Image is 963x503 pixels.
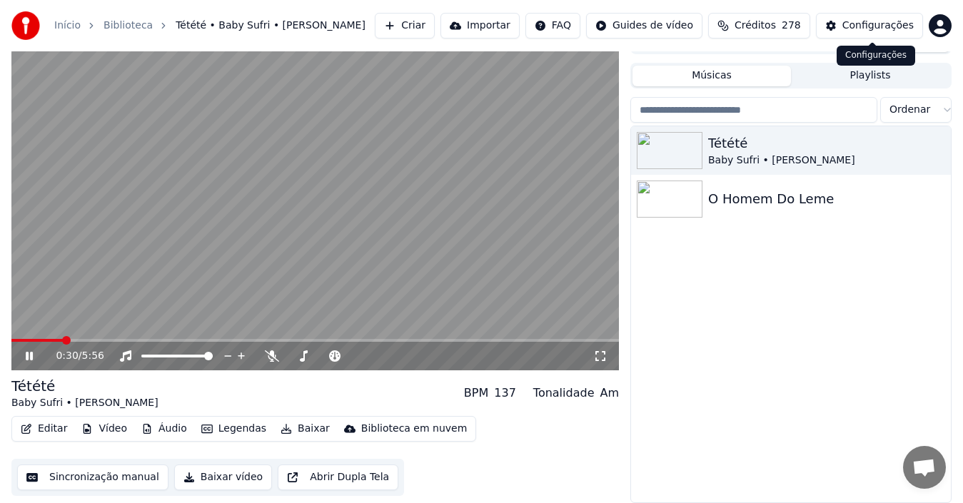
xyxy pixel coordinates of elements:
button: Baixar vídeo [174,464,272,490]
div: Tétété [11,376,158,396]
div: O Homem Do Leme [708,189,945,209]
div: Tétété [708,133,945,153]
button: Músicas [632,66,791,86]
div: Tonalidade [533,385,595,402]
img: youka [11,11,40,40]
span: 5:56 [82,349,104,363]
button: Playlists [791,66,949,86]
button: FAQ [525,13,580,39]
button: Legendas [196,419,272,439]
div: 137 [494,385,516,402]
button: Créditos278 [708,13,810,39]
div: Am [600,385,619,402]
button: Guides de vídeo [586,13,702,39]
a: Início [54,19,81,33]
a: Biblioteca [104,19,153,33]
div: / [56,349,90,363]
span: Tétété • Baby Sufri • [PERSON_NAME] [176,19,365,33]
button: Baixar [275,419,336,439]
div: Biblioteca em nuvem [361,422,468,436]
span: 278 [782,19,801,33]
button: Abrir Dupla Tela [278,464,398,490]
span: 0:30 [56,349,78,363]
span: Ordenar [889,103,930,117]
div: Baby Sufri • [PERSON_NAME] [11,396,158,410]
button: Importar [440,13,520,39]
div: Configurações [842,19,914,33]
button: Editar [15,419,73,439]
span: Créditos [735,19,776,33]
div: BPM [464,385,488,402]
button: Áudio [136,419,193,439]
button: Criar [375,13,435,39]
nav: breadcrumb [54,19,365,33]
a: Conversa aberta [903,446,946,489]
div: Baby Sufri • [PERSON_NAME] [708,153,945,168]
button: Configurações [816,13,923,39]
div: Configurações [837,46,915,66]
button: Sincronização manual [17,464,168,490]
button: Vídeo [76,419,133,439]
